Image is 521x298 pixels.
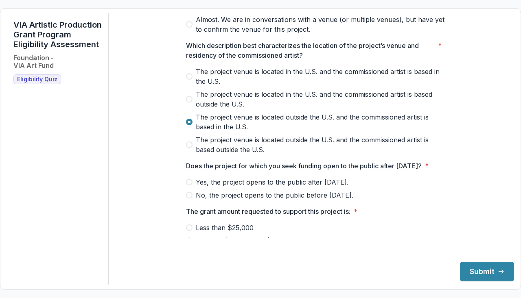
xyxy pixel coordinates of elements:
[13,54,54,70] h2: Foundation - VIA Art Fund
[186,207,350,216] p: The grant amount requested to support this project is:
[17,76,57,83] span: Eligibility Quiz
[196,67,447,86] span: The project venue is located in the U.S. and the commissioned artist is based in the U.S.
[13,20,102,49] h1: VIA Artistic Production Grant Program Eligibility Assessment
[196,135,447,154] span: The project venue is located outside the U.S. and the commissioned artist is based outside the U.S.
[186,41,435,60] p: Which description best characterizes the location of the project’s venue and residency of the com...
[196,236,296,246] span: Between $25,000 and $100,000
[196,89,447,109] span: The project venue is located in the U.S. and the commissioned artist is based outside the U.S.
[196,112,447,132] span: The project venue is located outside the U.S. and the commissioned artist is based in the U.S.
[460,262,514,281] button: Submit
[196,190,353,200] span: No, the project opens to the public before [DATE].
[196,223,254,233] span: Less than $25,000
[196,15,447,34] span: Almost. We are in conversations with a venue (or multiple venues), but have yet to confirm the ve...
[196,177,348,187] span: Yes, the project opens to the public after [DATE].
[186,161,422,171] p: Does the project for which you seek funding open to the public after [DATE]?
